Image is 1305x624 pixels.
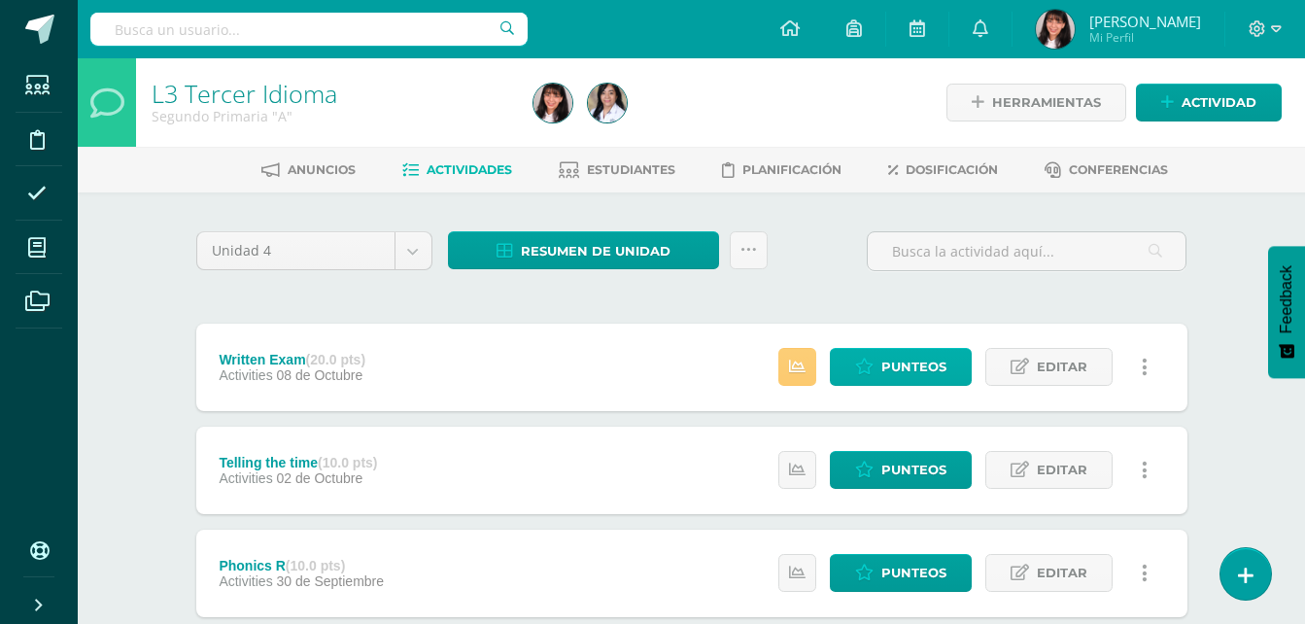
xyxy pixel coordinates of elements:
[742,162,841,177] span: Planificación
[830,451,972,489] a: Punteos
[212,232,380,269] span: Unidad 4
[1089,12,1201,31] span: [PERSON_NAME]
[448,231,719,269] a: Resumen de unidad
[1089,29,1201,46] span: Mi Perfil
[881,555,946,591] span: Punteos
[1037,452,1087,488] span: Editar
[152,107,510,125] div: Segundo Primaria 'A'
[277,470,363,486] span: 02 de Octubre
[402,155,512,186] a: Actividades
[427,162,512,177] span: Actividades
[830,554,972,592] a: Punteos
[881,349,946,385] span: Punteos
[906,162,998,177] span: Dosificación
[277,367,363,383] span: 08 de Octubre
[219,573,272,589] span: Activities
[587,162,675,177] span: Estudiantes
[1182,85,1256,121] span: Actividad
[219,470,272,486] span: Activities
[1069,162,1168,177] span: Conferencias
[219,367,272,383] span: Activities
[881,452,946,488] span: Punteos
[1278,265,1295,333] span: Feedback
[533,84,572,122] img: f24f368c0c04a6efa02f0eb874e4cc40.png
[888,155,998,186] a: Dosificación
[559,155,675,186] a: Estudiantes
[152,77,337,110] a: L3 Tercer Idioma
[197,232,431,269] a: Unidad 4
[868,232,1185,270] input: Busca la actividad aquí...
[318,455,377,470] strong: (10.0 pts)
[1036,10,1075,49] img: f24f368c0c04a6efa02f0eb874e4cc40.png
[90,13,528,46] input: Busca un usuario...
[286,558,345,573] strong: (10.0 pts)
[1136,84,1282,121] a: Actividad
[1037,555,1087,591] span: Editar
[219,558,384,573] div: Phonics R
[288,162,356,177] span: Anuncios
[1268,246,1305,378] button: Feedback - Mostrar encuesta
[219,352,365,367] div: Written Exam
[219,455,377,470] div: Telling the time
[152,80,510,107] h1: L3 Tercer Idioma
[588,84,627,122] img: 370ed853a3a320774bc16059822190fc.png
[992,85,1101,121] span: Herramientas
[722,155,841,186] a: Planificación
[946,84,1126,121] a: Herramientas
[1037,349,1087,385] span: Editar
[306,352,365,367] strong: (20.0 pts)
[277,573,385,589] span: 30 de Septiembre
[1045,155,1168,186] a: Conferencias
[521,233,670,269] span: Resumen de unidad
[261,155,356,186] a: Anuncios
[830,348,972,386] a: Punteos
